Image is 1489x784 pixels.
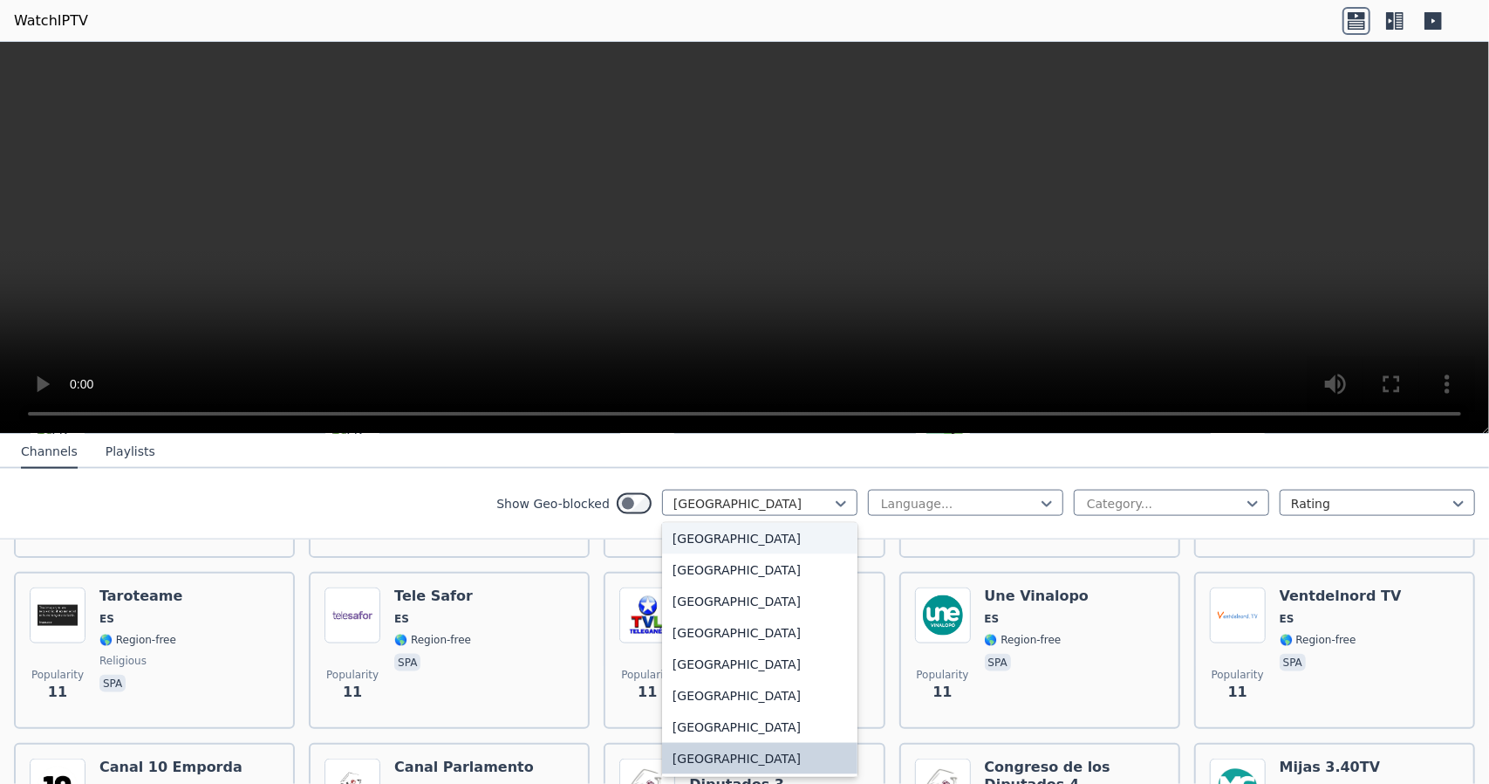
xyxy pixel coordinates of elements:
h6: Ventdelnord TV [1280,588,1402,605]
span: ES [394,612,409,626]
span: 11 [932,682,952,703]
h6: Taroteame [99,588,182,605]
span: Popularity [621,668,673,682]
span: 11 [638,682,657,703]
span: Popularity [31,668,84,682]
p: spa [1280,654,1306,671]
button: Playlists [106,436,155,469]
div: [GEOGRAPHIC_DATA] [662,712,857,743]
span: 🌎 Region-free [1280,633,1356,647]
div: [GEOGRAPHIC_DATA] [662,649,857,680]
h6: Une Vinalopo [985,588,1089,605]
h6: Tele Safor [394,588,473,605]
p: spa [985,654,1011,671]
div: [GEOGRAPHIC_DATA] [662,617,857,649]
span: religious [99,654,147,668]
span: Popularity [1212,668,1264,682]
p: spa [394,654,420,671]
span: 🌎 Region-free [99,633,176,647]
span: 11 [1228,682,1247,703]
div: [GEOGRAPHIC_DATA] [662,554,857,586]
label: Show Geo-blocked [496,495,610,512]
p: spa [99,675,126,692]
a: WatchIPTV [14,10,88,31]
div: [GEOGRAPHIC_DATA] [662,743,857,774]
div: [GEOGRAPHIC_DATA] [662,523,857,554]
img: Une Vinalopo [915,588,971,643]
span: ES [985,612,1000,626]
span: 🌎 Region-free [985,633,1062,647]
span: Popularity [917,668,969,682]
div: [GEOGRAPHIC_DATA] [662,680,857,712]
h6: Canal Parlamento [394,759,534,776]
span: 🌎 Region-free [394,633,471,647]
div: [GEOGRAPHIC_DATA] [662,586,857,617]
button: Channels [21,436,78,469]
span: 11 [48,682,67,703]
img: Teleganes [619,588,675,643]
span: ES [99,612,114,626]
img: Tele Safor [324,588,380,643]
img: Ventdelnord TV [1210,588,1266,643]
h6: Canal 10 Emporda [99,759,242,776]
span: 11 [343,682,362,703]
span: ES [1280,612,1294,626]
span: Popularity [326,668,379,682]
img: Taroteame [30,588,85,643]
h6: Mijas 3.40TV [1280,759,1381,776]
